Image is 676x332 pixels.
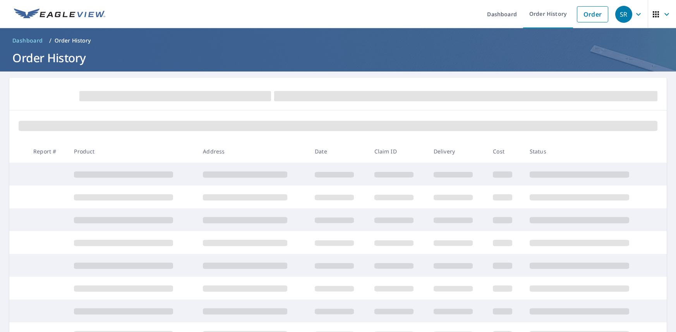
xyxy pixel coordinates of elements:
th: Status [523,140,652,163]
h1: Order History [9,50,667,66]
th: Address [197,140,309,163]
nav: breadcrumb [9,34,667,47]
th: Product [68,140,197,163]
th: Delivery [427,140,487,163]
img: EV Logo [14,9,105,20]
th: Report # [27,140,68,163]
li: / [49,36,51,45]
p: Order History [55,37,91,44]
span: Dashboard [12,37,43,44]
th: Claim ID [368,140,427,163]
a: Dashboard [9,34,46,47]
th: Date [309,140,368,163]
a: Order [577,6,608,22]
div: SR [615,6,632,23]
th: Cost [487,140,523,163]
